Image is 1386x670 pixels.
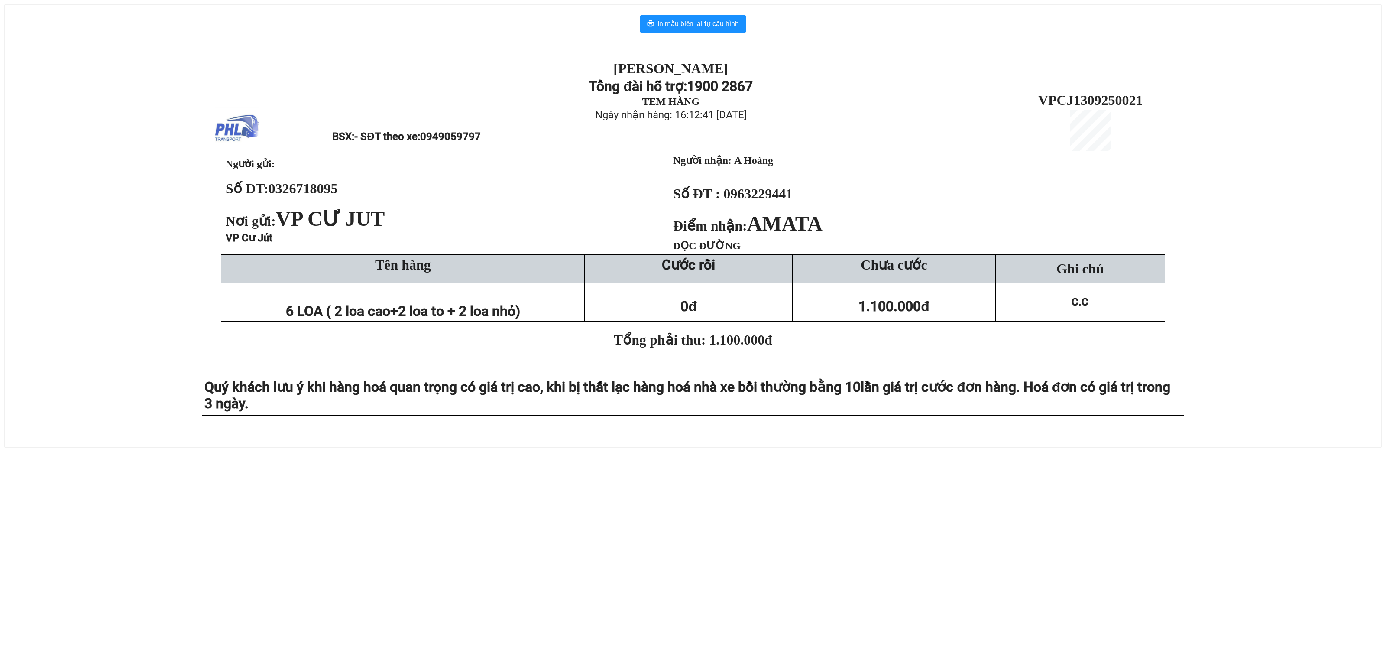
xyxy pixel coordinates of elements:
[642,96,699,107] strong: TEM HÀNG
[226,213,388,229] span: Nơi gửi:
[662,257,715,273] strong: Cước rồi
[1038,92,1143,108] span: VPCJ1309250021
[657,18,739,29] span: In mẫu biên lai tự cấu hình
[747,212,823,235] span: AMATA
[673,186,720,202] strong: Số ĐT :
[204,379,861,395] span: Quý khách lưu ý khi hàng hoá quan trọng có giá trị cao, khi bị thất lạc hàng hoá nhà xe bồi thườn...
[687,78,753,94] strong: 1900 2867
[673,218,823,234] strong: Điểm nhận:
[1056,261,1104,276] span: Ghi chú
[614,332,772,348] span: Tổng phải thu: 1.100.000đ
[640,15,746,33] button: printerIn mẫu biên lai tự cấu hình
[680,298,697,315] span: 0đ
[673,155,732,166] strong: Người nhận:
[204,379,1170,412] span: lần giá trị cước đơn hàng. Hoá đơn có giá trị trong 3 ngày.
[723,186,793,202] span: 0963229441
[226,232,272,244] span: VP Cư Jút
[858,298,929,315] span: 1.100.000đ
[354,130,480,143] span: - SĐT theo xe:
[286,303,520,319] span: 6 LOA ( 2 loa cao+2 loa to + 2 loa nhỏ)
[673,240,741,251] span: DỌC ĐƯỜNG
[215,107,259,151] img: logo
[1072,296,1088,308] span: C.C
[375,257,431,273] span: Tên hàng
[332,130,480,143] span: BSX:
[589,78,687,94] strong: Tổng đài hỗ trợ:
[420,130,481,143] span: 0949059797
[647,20,654,28] span: printer
[226,158,275,169] span: Người gửi:
[595,109,747,121] span: Ngày nhận hàng: 16:12:41 [DATE]
[269,181,338,196] span: 0326718095
[613,61,728,76] strong: [PERSON_NAME]
[734,155,773,166] span: A Hoàng
[861,257,927,273] span: Chưa cước
[276,207,385,230] span: VP CƯ JUT
[226,181,338,196] strong: Số ĐT:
